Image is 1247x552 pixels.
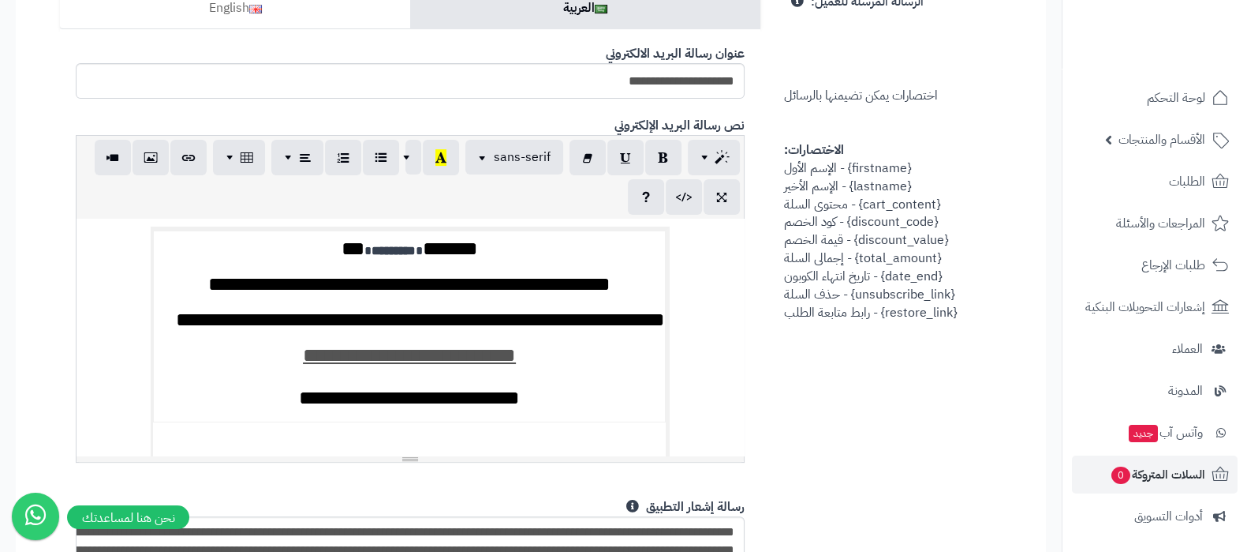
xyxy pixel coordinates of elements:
a: إشعارات التحويلات البنكية [1072,288,1238,326]
a: أدوات التسويق [1072,498,1238,535]
span: المراجعات والأسئلة [1116,212,1205,235]
b: نص رسالة البريد الإلكتروني [614,116,745,135]
img: ar.png [595,5,607,13]
span: أدوات التسويق [1134,505,1203,528]
a: العملاء [1072,330,1238,368]
span: sans-serif [494,148,551,167]
a: السلات المتروكة0 [1072,456,1238,494]
span: 0 [1111,467,1130,484]
span: وآتس آب [1127,422,1203,444]
span: الطلبات [1169,171,1205,193]
span: السلات المتروكة [1110,464,1205,486]
strong: الاختصارات: [784,141,844,160]
span: المدونة [1168,380,1203,402]
a: المدونة [1072,372,1238,410]
span: لوحة التحكم [1147,87,1205,109]
span: طلبات الإرجاع [1141,254,1205,276]
span: جديد [1129,425,1158,442]
img: en-gb.png [249,5,262,13]
a: لوحة التحكم [1072,79,1238,117]
b: عنوان رسالة البريد الالكتروني [606,44,745,63]
span: إشعارات التحويلات البنكية [1085,296,1205,318]
a: طلبات الإرجاع [1072,246,1238,284]
a: الطلبات [1072,163,1238,201]
img: logo-2.png [1140,42,1232,75]
b: رسالة إشعار التطبيق [646,498,745,516]
a: وآتس آبجديد [1072,414,1238,452]
span: الأقسام والمنتجات [1118,129,1205,151]
a: المراجعات والأسئلة [1072,205,1238,242]
span: العملاء [1172,338,1203,360]
button: sans-serif [465,140,563,175]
